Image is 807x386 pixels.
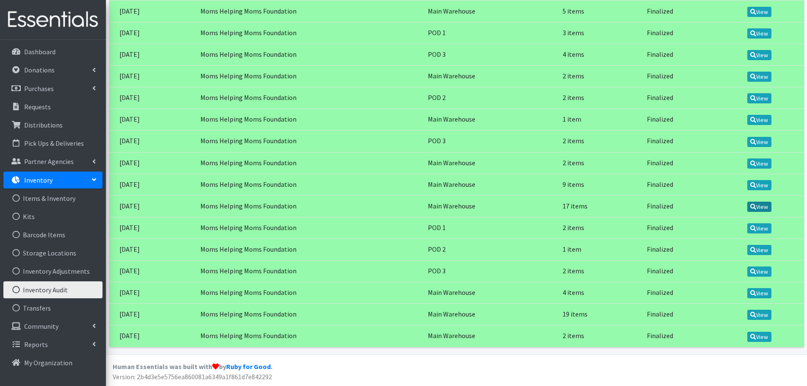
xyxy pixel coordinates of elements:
a: View [747,72,771,82]
td: Finalized [642,66,720,87]
a: View [747,7,771,17]
td: Moms Helping Moms Foundation [195,282,423,304]
td: POD 2 [423,239,558,260]
td: Moms Helping Moms Foundation [195,152,423,174]
p: Reports [24,340,48,349]
td: Moms Helping Moms Foundation [195,44,423,65]
a: View [747,245,771,255]
td: Finalized [642,217,720,239]
time: [DATE] [119,28,140,37]
td: Moms Helping Moms Foundation [195,325,423,347]
td: 4 items [557,282,642,304]
a: View [747,310,771,320]
td: Finalized [642,195,720,217]
td: POD 3 [423,44,558,65]
td: 2 items [557,152,642,174]
td: Moms Helping Moms Foundation [195,261,423,282]
a: View [747,267,771,277]
p: Requests [24,103,51,111]
td: Moms Helping Moms Foundation [195,87,423,109]
td: Main Warehouse [423,174,558,195]
td: 2 items [557,87,642,109]
td: Finalized [642,282,720,304]
a: Storage Locations [3,244,103,261]
p: My Organization [24,358,72,367]
time: [DATE] [119,223,140,232]
td: Finalized [642,261,720,282]
p: Partner Agencies [24,157,74,166]
p: Purchases [24,84,54,93]
td: 2 items [557,261,642,282]
td: POD 2 [423,87,558,109]
td: Main Warehouse [423,66,558,87]
td: POD 1 [423,217,558,239]
a: View [747,288,771,298]
td: Finalized [642,44,720,65]
time: [DATE] [119,136,140,145]
td: Moms Helping Moms Foundation [195,304,423,325]
a: View [747,28,771,39]
span: Version: 2b4d3e5e5756ea860081a6349a1f861d7e842292 [113,372,272,381]
td: 2 items [557,66,642,87]
a: Requests [3,98,103,115]
p: Donations [24,66,55,74]
a: Items & Inventory [3,190,103,207]
a: Inventory Audit [3,281,103,298]
td: Finalized [642,109,720,131]
strong: Human Essentials was built with by . [113,362,272,371]
td: 1 item [557,239,642,260]
td: 3 items [557,22,642,44]
td: 2 items [557,325,642,347]
a: View [747,223,771,233]
p: Inventory [24,176,53,184]
td: Moms Helping Moms Foundation [195,131,423,152]
td: 2 items [557,217,642,239]
a: View [747,332,771,342]
time: [DATE] [119,267,140,275]
td: Moms Helping Moms Foundation [195,109,423,131]
time: [DATE] [119,180,140,189]
td: POD 3 [423,261,558,282]
td: Main Warehouse [423,304,558,325]
td: 2 items [557,131,642,152]
a: View [747,137,771,147]
td: Moms Helping Moms Foundation [195,22,423,44]
td: Moms Helping Moms Foundation [195,239,423,260]
time: [DATE] [119,310,140,318]
td: Finalized [642,87,720,109]
a: Donations [3,61,103,78]
a: View [747,93,771,103]
td: Main Warehouse [423,0,558,22]
td: Finalized [642,152,720,174]
a: Transfers [3,300,103,317]
td: Main Warehouse [423,152,558,174]
td: Finalized [642,325,720,347]
img: HumanEssentials [3,6,103,34]
a: My Organization [3,354,103,371]
a: Inventory Adjustments [3,263,103,280]
td: 19 items [557,304,642,325]
time: [DATE] [119,331,140,340]
td: Main Warehouse [423,109,558,131]
td: POD 1 [423,22,558,44]
td: Moms Helping Moms Foundation [195,195,423,217]
td: Finalized [642,239,720,260]
a: Reports [3,336,103,353]
p: Community [24,322,58,330]
time: [DATE] [119,245,140,253]
time: [DATE] [119,288,140,297]
td: Finalized [642,174,720,195]
p: Distributions [24,121,63,129]
a: Barcode Items [3,226,103,243]
a: View [747,115,771,125]
a: Purchases [3,80,103,97]
a: View [747,50,771,60]
td: Finalized [642,22,720,44]
a: View [747,158,771,169]
time: [DATE] [119,202,140,210]
td: 1 item [557,109,642,131]
td: Main Warehouse [423,325,558,347]
td: POD 3 [423,131,558,152]
td: Finalized [642,304,720,325]
p: Pick Ups & Deliveries [24,139,84,147]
